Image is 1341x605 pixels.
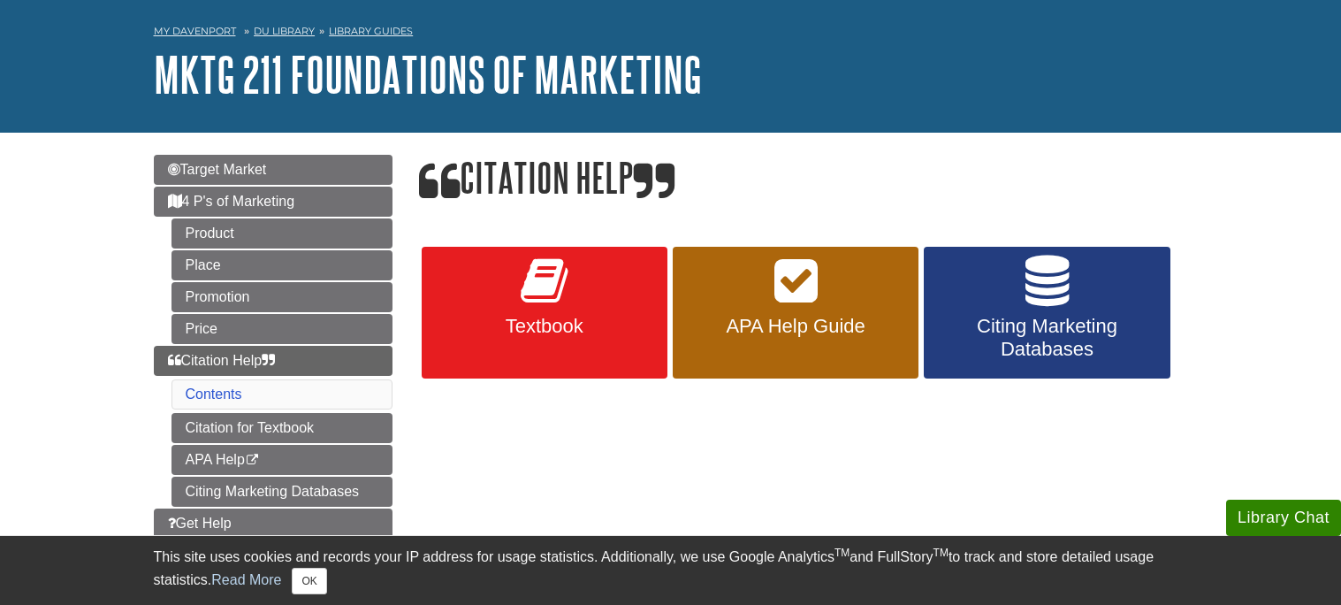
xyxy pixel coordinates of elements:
[154,547,1188,594] div: This site uses cookies and records your IP address for usage statistics. Additionally, we use Goo...
[171,282,392,312] a: Promotion
[186,387,242,402] a: Contents
[154,509,392,539] a: Get Help
[254,25,315,37] a: DU Library
[154,24,236,39] a: My Davenport
[686,315,905,338] span: APA Help Guide
[154,47,702,102] a: MKTG 211 Foundations of Marketing
[673,247,918,379] a: APA Help Guide
[168,194,295,209] span: 4 P's of Marketing
[422,247,667,379] a: Textbook
[419,155,1188,204] h1: Citation Help
[154,187,392,217] a: 4 P's of Marketing
[171,413,392,443] a: Citation for Textbook
[168,162,267,177] span: Target Market
[292,568,326,594] button: Close
[924,247,1170,379] a: Citing Marketing Databases
[154,346,392,376] a: Citation Help
[937,315,1156,361] span: Citing Marketing Databases
[171,477,392,507] a: Citing Marketing Databases
[834,547,850,559] sup: TM
[211,572,281,587] a: Read More
[171,314,392,344] a: Price
[171,250,392,280] a: Place
[171,218,392,249] a: Product
[435,315,654,338] span: Textbook
[1226,500,1341,536] button: Library Chat
[154,155,392,185] a: Target Market
[245,455,260,466] i: This link opens in a new window
[329,25,413,37] a: Library Guides
[171,445,392,475] a: APA Help
[168,353,276,368] span: Citation Help
[154,19,1188,48] nav: breadcrumb
[933,547,949,559] sup: TM
[168,516,232,531] span: Get Help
